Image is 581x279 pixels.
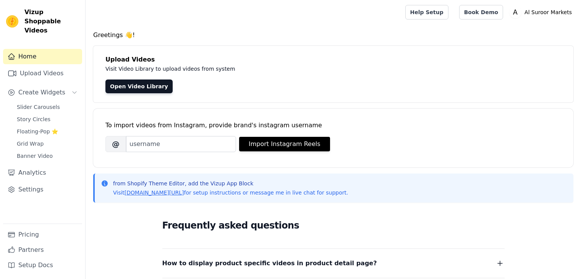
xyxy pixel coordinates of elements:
[93,31,573,40] h4: Greetings 👋!
[17,128,58,135] span: Floating-Pop ⭐
[162,258,505,269] button: How to display product specific videos in product detail page?
[12,138,82,149] a: Grid Wrap
[113,180,348,187] p: from Shopify Theme Editor, add the Vizup App Block
[17,103,60,111] span: Slider Carousels
[3,182,82,197] a: Settings
[3,49,82,64] a: Home
[126,136,236,152] input: username
[12,126,82,137] a: Floating-Pop ⭐
[12,114,82,125] a: Story Circles
[17,115,50,123] span: Story Circles
[3,242,82,258] a: Partners
[405,5,448,19] a: Help Setup
[239,137,330,151] button: Import Instagram Reels
[24,8,79,35] span: Vizup Shoppable Videos
[521,5,575,19] p: Al Suroor Markets
[17,140,44,148] span: Grid Wrap
[105,121,561,130] div: To import videos from Instagram, provide brand's instagram username
[3,66,82,81] a: Upload Videos
[162,218,505,233] h2: Frequently asked questions
[12,102,82,112] a: Slider Carousels
[12,151,82,161] a: Banner Video
[105,136,126,152] span: @
[509,5,575,19] button: A Al Suroor Markets
[3,85,82,100] button: Create Widgets
[17,152,53,160] span: Banner Video
[105,79,173,93] a: Open Video Library
[513,8,518,16] text: A
[105,64,448,73] p: Visit Video Library to upload videos from system
[125,190,184,196] a: [DOMAIN_NAME][URL]
[113,189,348,196] p: Visit for setup instructions or message me in live chat for support.
[459,5,503,19] a: Book Demo
[3,165,82,180] a: Analytics
[18,88,65,97] span: Create Widgets
[105,55,561,64] h4: Upload Videos
[6,15,18,28] img: Vizup
[3,258,82,273] a: Setup Docs
[3,227,82,242] a: Pricing
[162,258,377,269] span: How to display product specific videos in product detail page?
